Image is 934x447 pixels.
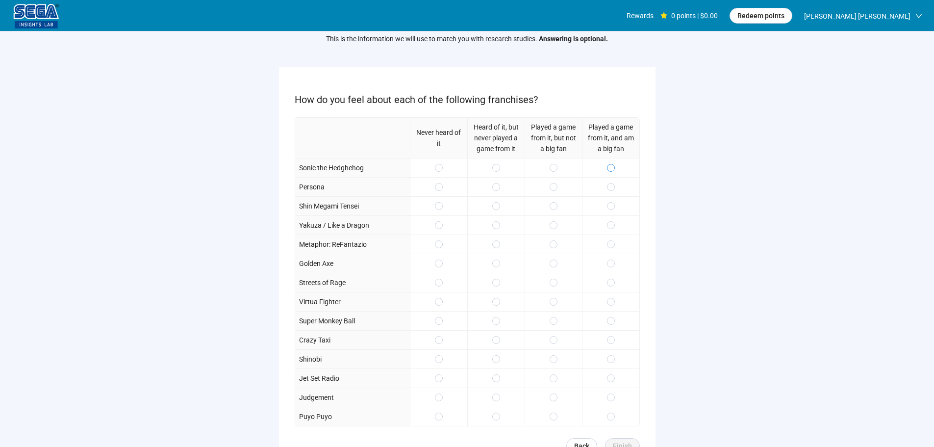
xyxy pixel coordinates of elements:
[299,354,322,365] p: Shinobi
[295,92,640,107] p: How do you feel about each of the following franchises?
[737,10,784,21] span: Redeem points
[299,335,330,345] p: Crazy Taxi
[299,277,346,288] p: Streets of Rage
[414,127,463,149] p: Never heard of it
[915,13,922,20] span: down
[804,0,910,32] span: [PERSON_NAME] [PERSON_NAME]
[299,201,359,211] p: Shin Megami Tensei
[326,33,608,44] p: This is the information we will use to match you with research studies.
[299,258,333,269] p: Golden Axe
[299,373,339,384] p: Jet Set Radio
[299,296,341,307] p: Virtua Fighter
[539,35,608,43] strong: Answering is optional.
[299,411,332,422] p: Puyo Puyo
[529,122,578,154] p: Played a game from it, but not a big fan
[299,182,325,192] p: Persona
[299,220,369,231] p: Yakuza / Like a Dragon
[299,392,334,403] p: Judgement
[586,122,635,154] p: Played a game from it, and am a big fan
[299,239,367,250] p: Metaphor: ReFantazio
[472,122,521,154] p: Heard of it, but never played a game from it
[299,316,355,326] p: Super Monkey Ball
[660,12,667,19] span: star
[299,162,364,173] p: Sonic the Hedghehog
[730,8,792,24] button: Redeem points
